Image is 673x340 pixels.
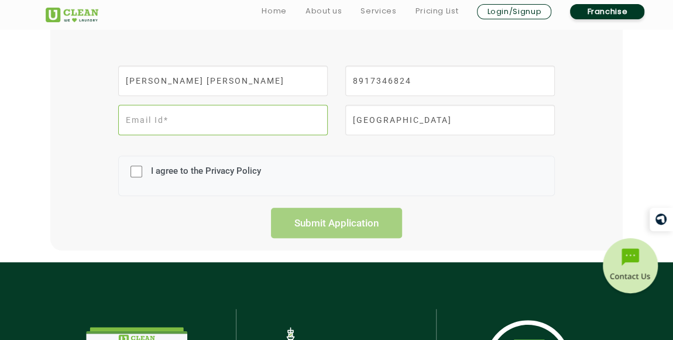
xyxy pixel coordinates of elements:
img: contact-btn [601,238,660,297]
a: Login/Signup [477,4,551,19]
a: About us [305,4,342,18]
a: Franchise [570,4,644,19]
input: City* [345,105,555,135]
input: Email Id* [118,105,328,135]
a: Services [360,4,396,18]
input: Submit Application [271,208,402,238]
a: Home [262,4,287,18]
input: Name* [118,66,328,96]
img: UClean Laundry and Dry Cleaning [46,8,98,22]
a: Pricing List [415,4,458,18]
input: Phone Number* [345,66,555,96]
label: I agree to the Privacy Policy [148,166,261,187]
